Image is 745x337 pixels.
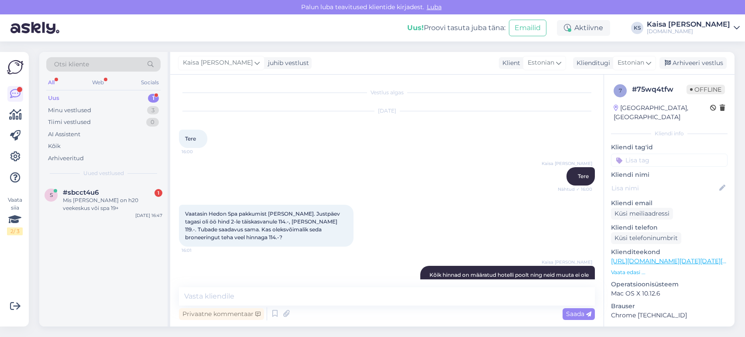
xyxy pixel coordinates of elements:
[611,143,728,152] p: Kliendi tag'id
[611,183,718,193] input: Lisa nimi
[139,77,161,88] div: Socials
[264,58,309,68] div: juhib vestlust
[566,310,591,318] span: Saada
[509,20,546,36] button: Emailid
[154,189,162,197] div: 1
[7,59,24,76] img: Askly Logo
[182,148,214,155] span: 16:00
[179,308,264,320] div: Privaatne kommentaar
[611,302,728,311] p: Brauser
[7,196,23,235] div: Vaata siia
[631,22,643,34] div: KS
[611,280,728,289] p: Operatsioonisüsteem
[659,57,727,69] div: Arhiveeri vestlus
[63,196,162,212] div: Mis [PERSON_NAME] on h20 veekeskus või spa 19+
[611,268,728,276] p: Vaata edasi ...
[611,170,728,179] p: Kliendi nimi
[48,106,91,115] div: Minu vestlused
[557,20,610,36] div: Aktiivne
[63,189,99,196] span: #sbcct4u6
[619,87,622,94] span: 7
[558,186,592,193] span: Nähtud ✓ 16:00
[147,106,159,115] div: 3
[611,311,728,320] p: Chrome [TECHNICAL_ID]
[618,58,644,68] span: Estonian
[182,247,214,254] span: 16:01
[528,58,554,68] span: Estonian
[185,210,341,241] span: Vaatasin Hedon Spa pakkumist [PERSON_NAME]. Justpäev tagasi oli öö hind 2-le täiskasvanule 114.-,...
[687,85,725,94] span: Offline
[146,118,159,127] div: 0
[7,227,23,235] div: 2 / 3
[578,173,589,179] span: Tere
[48,154,84,163] div: Arhiveeritud
[611,208,673,220] div: Küsi meiliaadressi
[50,192,53,198] span: s
[48,142,61,151] div: Kõik
[611,248,728,257] p: Klienditeekond
[647,28,730,35] div: [DOMAIN_NAME]
[48,94,59,103] div: Uus
[407,23,505,33] div: Proovi tasuta juba täna:
[90,77,106,88] div: Web
[542,160,592,167] span: Kaisa [PERSON_NAME]
[614,103,710,122] div: [GEOGRAPHIC_DATA], [GEOGRAPHIC_DATA]
[499,58,520,68] div: Klient
[611,130,728,138] div: Kliendi info
[611,154,728,167] input: Lisa tag
[573,58,610,68] div: Klienditugi
[183,58,253,68] span: Kaisa [PERSON_NAME]
[542,259,592,265] span: Kaisa [PERSON_NAME]
[611,199,728,208] p: Kliendi email
[54,60,89,69] span: Otsi kliente
[647,21,730,28] div: Kaisa [PERSON_NAME]
[48,118,91,127] div: Tiimi vestlused
[429,272,590,286] span: Kõik hinnad on määratud hotelli poolt ning neid muuta ei ole kahjuks võimalik.
[611,289,728,298] p: Mac OS X 10.12.6
[424,3,444,11] span: Luba
[148,94,159,103] div: 1
[611,223,728,232] p: Kliendi telefon
[407,24,424,32] b: Uus!
[179,107,595,115] div: [DATE]
[135,212,162,219] div: [DATE] 16:47
[647,21,740,35] a: Kaisa [PERSON_NAME][DOMAIN_NAME]
[611,232,681,244] div: Küsi telefoninumbrit
[632,84,687,95] div: # 75wq4tfw
[48,130,80,139] div: AI Assistent
[185,135,196,142] span: Tere
[179,89,595,96] div: Vestlus algas
[46,77,56,88] div: All
[83,169,124,177] span: Uued vestlused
